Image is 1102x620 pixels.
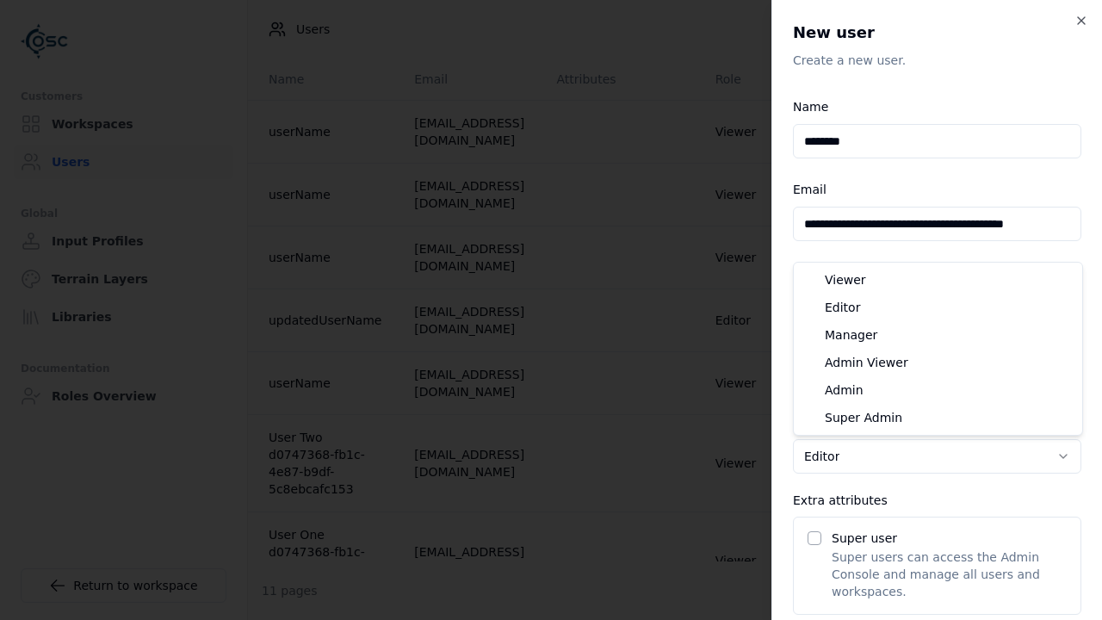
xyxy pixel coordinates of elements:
[825,354,908,371] span: Admin Viewer
[825,409,902,426] span: Super Admin
[825,381,864,399] span: Admin
[825,326,877,344] span: Manager
[825,299,860,316] span: Editor
[825,271,866,288] span: Viewer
